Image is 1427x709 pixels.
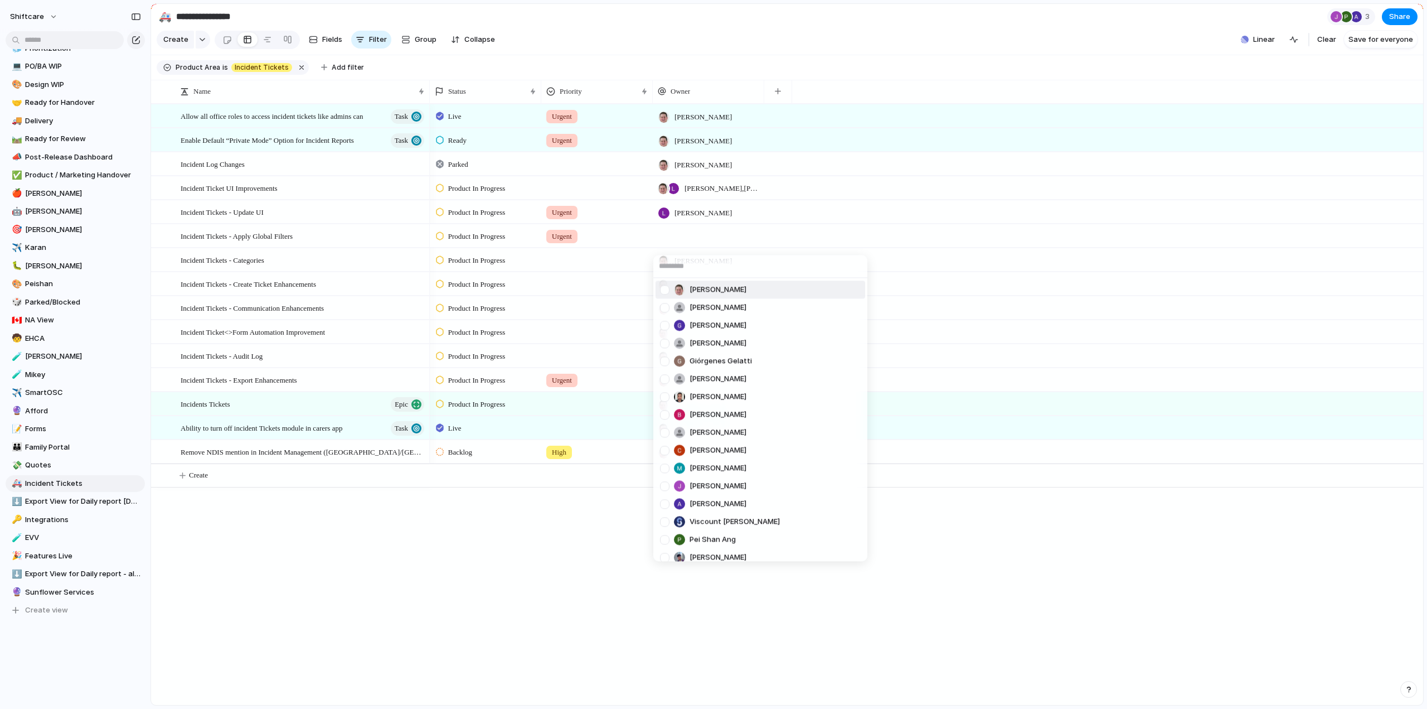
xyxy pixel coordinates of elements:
span: [PERSON_NAME] [690,302,746,313]
span: [PERSON_NAME] [690,552,746,563]
span: [PERSON_NAME] [690,409,746,421]
span: Pei Shan Ang [690,534,736,546]
span: [PERSON_NAME] [690,320,746,331]
span: [PERSON_NAME] [690,427,746,438]
span: Giórgenes Gelatti [690,356,752,367]
span: [PERSON_NAME] [690,338,746,349]
span: [PERSON_NAME] [690,499,746,510]
span: [PERSON_NAME] [690,392,746,403]
span: [PERSON_NAME] [690,374,746,385]
span: Viscount [PERSON_NAME] [690,517,780,528]
span: [PERSON_NAME] [690,284,746,296]
span: [PERSON_NAME] [690,445,746,456]
span: [PERSON_NAME] [690,463,746,474]
span: [PERSON_NAME] [690,481,746,492]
